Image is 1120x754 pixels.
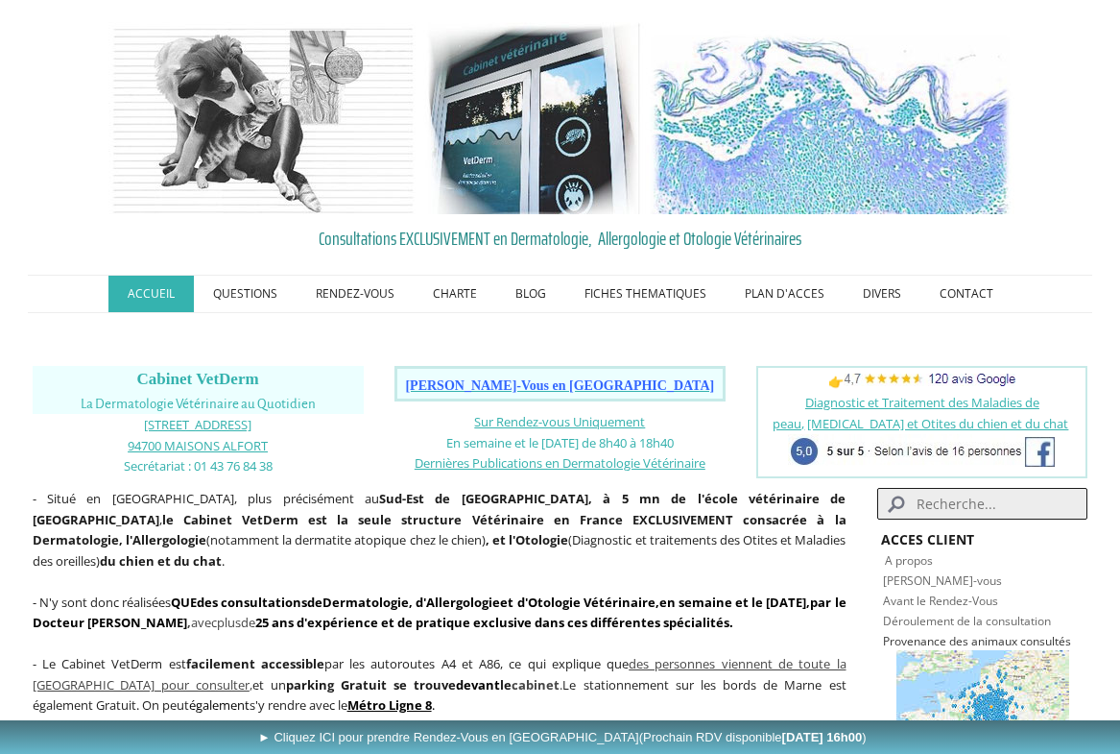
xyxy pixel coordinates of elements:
[217,614,241,631] span: plus
[782,730,863,744] b: [DATE] 16h00
[883,572,1002,589] a: [PERSON_NAME]-vous
[726,276,844,312] a: PLAN D'ACCES
[415,454,705,472] span: Dernières Publications en Dermatologie Vétérinaire
[405,378,714,393] span: [PERSON_NAME]-Vous en [GEOGRAPHIC_DATA]
[197,594,218,611] strong: des
[474,413,645,430] a: Sur Rendez-vous Uniquement
[405,379,714,393] a: [PERSON_NAME]-Vous en [GEOGRAPHIC_DATA]
[183,511,570,528] b: Cabinet VetDerm est la seule structure Vétérinaire en
[33,594,846,632] span: avec de
[639,730,867,744] span: (Prochain RDV disponible )
[560,676,562,693] span: .
[877,488,1088,520] input: Search
[286,676,560,693] span: parking Gratuit se trouve le
[659,594,807,611] span: en semaine et le [DATE]
[528,594,631,611] a: Otologie Vétérin
[186,655,255,672] span: facilement
[631,594,655,611] a: aire
[655,594,659,611] strong: ,
[347,696,432,714] a: Métro Ligne 8
[33,655,846,693] a: des personnes viennent de toute la [GEOGRAPHIC_DATA] pour consulter
[189,696,250,714] span: également
[446,434,674,451] span: En semaine et le [DATE] de 8h40 à 18h40
[807,415,1068,432] a: [MEDICAL_DATA] et Otites du chien et du chat
[137,370,259,388] span: Cabinet VetDerm
[221,594,307,611] a: consultations
[33,594,846,632] span: - N'y sont donc réalisées
[221,594,630,611] strong: de , d' et d'
[33,655,846,714] span: - Le Cabinet VetDerm est par les autoroutes A4 et A86, ce qui explique que et un Le stationnement...
[414,276,496,312] a: CHARTE
[33,490,846,528] strong: Sud-Est de [GEOGRAPHIC_DATA], à 5 mn de l'école vétérinaire de [GEOGRAPHIC_DATA]
[773,394,1039,432] a: Diagnostic et Traitement des Maladies de peau,
[949,633,1071,649] span: des animaux consultés
[124,457,273,474] span: Secrétariat : 01 43 76 84 38
[565,276,726,312] a: FICHES THEMATIQUES
[881,530,974,548] strong: ACCES CLIENT
[496,276,565,312] a: BLOG
[128,437,268,454] span: 94700 MAISONS ALFORT
[806,594,810,611] span: ,
[128,436,268,454] a: 94700 MAISONS ALFORT
[415,453,705,472] a: Dernières Publications en Dermatologie Vétérinaire
[33,655,846,693] span: ,
[512,676,560,693] span: cabinet
[100,552,222,570] strong: du chien et du chat
[828,373,1015,390] span: 👉
[33,490,846,570] span: - Situé en [GEOGRAPHIC_DATA], plus précisément au , (notamment la dermatite atopique chez le chie...
[171,594,197,611] strong: QUE
[456,676,500,693] span: devant
[426,594,500,611] a: Allergologie
[297,276,414,312] a: RENDEZ-VOUS
[162,511,174,528] strong: le
[883,613,1051,629] a: Déroulement de la consultation
[108,276,194,312] a: ACCUEIL
[258,730,867,744] span: ► Cliquez ICI pour prendre Rendez-Vous en [GEOGRAPHIC_DATA]
[883,593,998,609] a: Avant le Rendez-Vous
[883,633,890,649] span: P
[890,633,946,649] a: rovenance
[844,276,920,312] a: DIVERS
[81,397,316,411] span: La Dermatologie Vétérinaire au Quotidien
[144,416,251,433] span: [STREET_ADDRESS]
[920,276,1013,312] a: CONTACT
[486,531,568,548] b: , et l'Otologie
[322,594,409,611] a: Dermatologie
[347,696,435,714] span: .
[885,552,933,569] a: A propos
[194,276,297,312] a: QUESTIONS
[144,415,251,433] a: [STREET_ADDRESS]
[261,655,324,672] strong: accessible
[255,614,733,631] strong: 25 ans d'expérience et de pratique exclusive dans ces différentes spécialités.
[33,224,1088,253] a: Consultations EXCLUSIVEMENT en Dermatologie, Allergologie et Otologie Vétérinaires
